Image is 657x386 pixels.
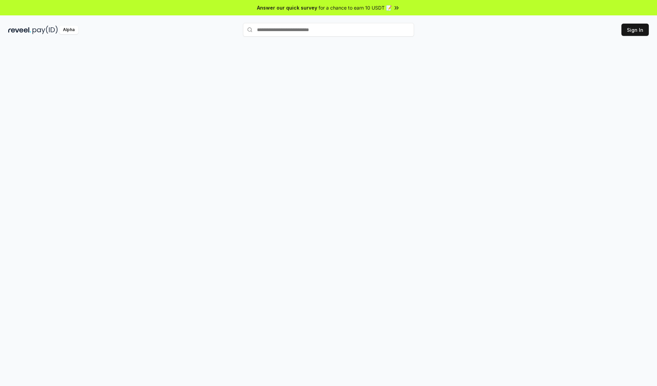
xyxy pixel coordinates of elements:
span: for a chance to earn 10 USDT 📝 [319,4,392,11]
img: reveel_dark [8,26,31,34]
button: Sign In [621,24,649,36]
div: Alpha [59,26,78,34]
img: pay_id [33,26,58,34]
span: Answer our quick survey [257,4,317,11]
